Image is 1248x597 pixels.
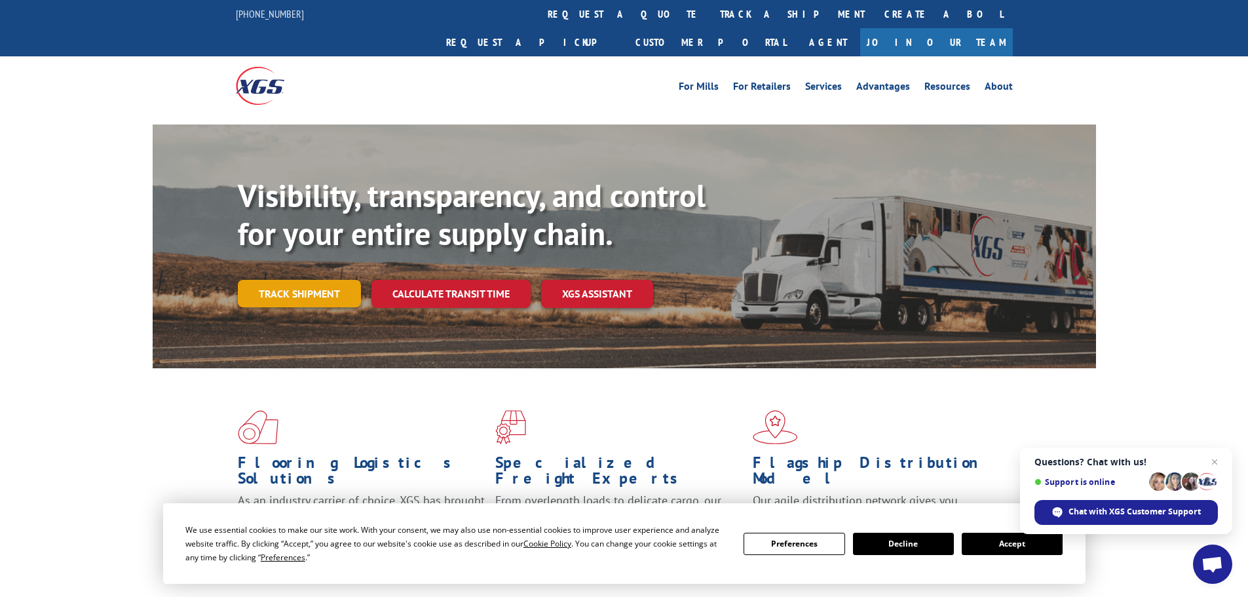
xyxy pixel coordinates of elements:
span: Questions? Chat with us! [1034,457,1218,467]
span: Cookie Policy [523,538,571,549]
div: Cookie Consent Prompt [163,503,1086,584]
span: As an industry carrier of choice, XGS has brought innovation and dedication to flooring logistics... [238,493,485,539]
button: Decline [853,533,954,555]
a: Track shipment [238,280,361,307]
h1: Flooring Logistics Solutions [238,455,485,493]
b: Visibility, transparency, and control for your entire supply chain. [238,175,706,254]
img: xgs-icon-focused-on-flooring-red [495,410,526,444]
a: Calculate transit time [371,280,531,308]
a: For Retailers [733,81,791,96]
span: Our agile distribution network gives you nationwide inventory management on demand. [753,493,994,524]
div: Open chat [1193,545,1232,584]
a: Resources [924,81,970,96]
span: Support is online [1034,477,1144,487]
a: Advantages [856,81,910,96]
div: Chat with XGS Customer Support [1034,500,1218,525]
span: Close chat [1207,454,1222,470]
button: Preferences [744,533,844,555]
a: Services [805,81,842,96]
a: For Mills [679,81,719,96]
a: [PHONE_NUMBER] [236,7,304,20]
a: Customer Portal [626,28,796,56]
a: XGS ASSISTANT [541,280,653,308]
div: We use essential cookies to make our site work. With your consent, we may also use non-essential ... [185,523,728,564]
p: From overlength loads to delicate cargo, our experienced staff knows the best way to move your fr... [495,493,743,551]
a: Agent [796,28,860,56]
a: Join Our Team [860,28,1013,56]
h1: Specialized Freight Experts [495,455,743,493]
span: Chat with XGS Customer Support [1068,506,1201,518]
h1: Flagship Distribution Model [753,455,1000,493]
img: xgs-icon-total-supply-chain-intelligence-red [238,410,278,444]
span: Preferences [261,552,305,563]
img: xgs-icon-flagship-distribution-model-red [753,410,798,444]
a: About [985,81,1013,96]
button: Accept [962,533,1063,555]
a: Request a pickup [436,28,626,56]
